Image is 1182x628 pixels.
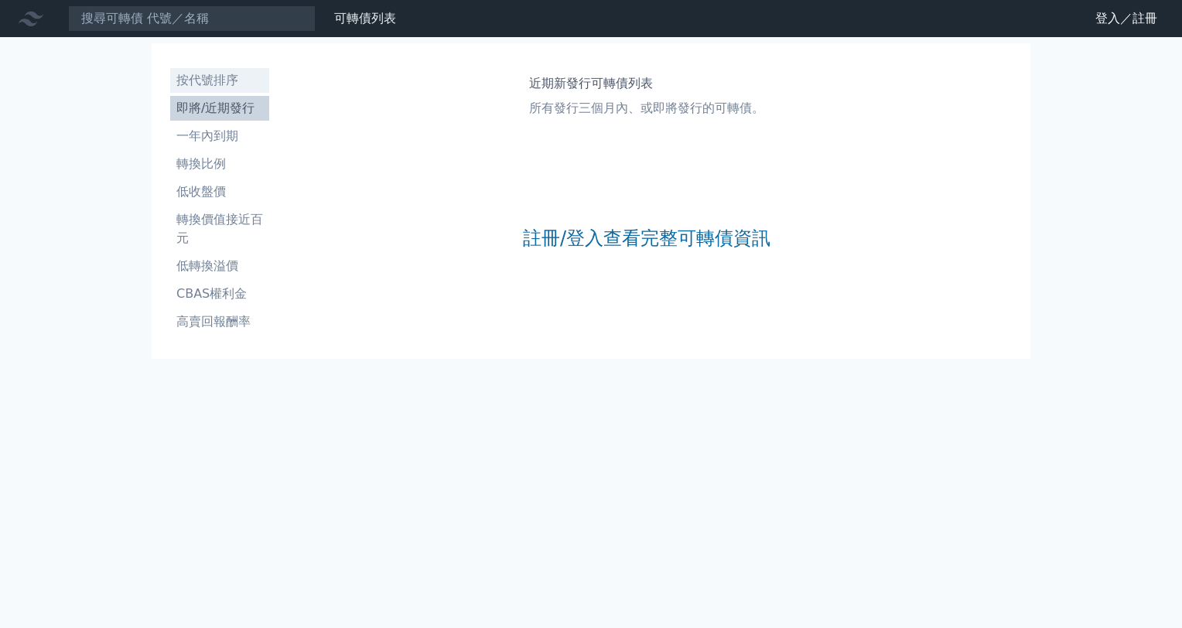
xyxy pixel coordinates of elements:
[170,207,269,251] a: 轉換價值接近百元
[170,71,269,90] li: 按代號排序
[529,74,764,93] h1: 近期新發行可轉債列表
[170,285,269,303] li: CBAS權利金
[170,155,269,173] li: 轉換比例
[170,309,269,334] a: 高賣回報酬率
[170,183,269,201] li: 低收盤價
[170,99,269,118] li: 即將/近期發行
[1083,6,1170,31] a: 登入／註冊
[68,5,316,32] input: 搜尋可轉債 代號／名稱
[170,124,269,148] a: 一年內到期
[170,127,269,145] li: 一年內到期
[523,226,770,251] a: 註冊/登入查看完整可轉債資訊
[529,99,764,118] p: 所有發行三個月內、或即將發行的可轉債。
[170,282,269,306] a: CBAS權利金
[170,312,269,331] li: 高賣回報酬率
[170,254,269,278] a: 低轉換溢價
[170,68,269,93] a: 按代號排序
[170,96,269,121] a: 即將/近期發行
[170,257,269,275] li: 低轉換溢價
[170,179,269,204] a: 低收盤價
[170,210,269,247] li: 轉換價值接近百元
[170,152,269,176] a: 轉換比例
[334,11,396,26] a: 可轉債列表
